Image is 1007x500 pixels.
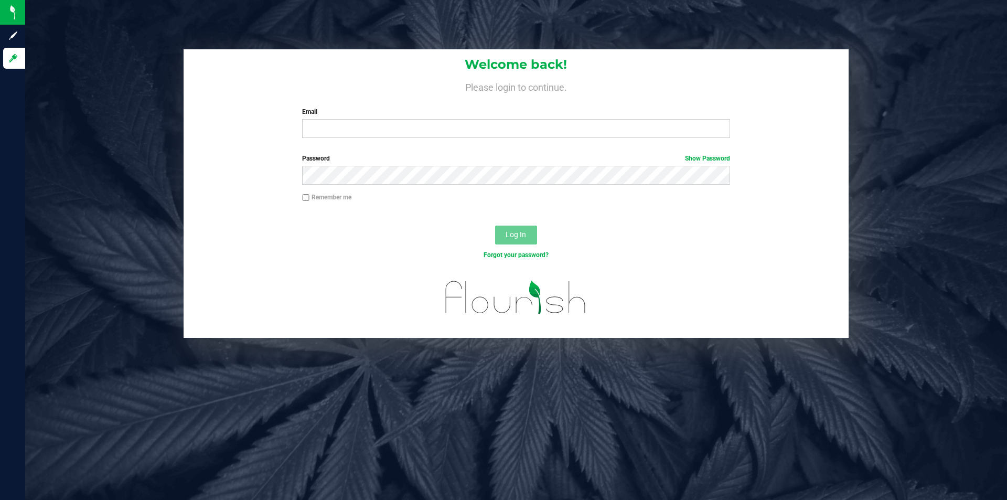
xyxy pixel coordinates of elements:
[302,155,330,162] span: Password
[495,226,537,244] button: Log In
[506,230,526,239] span: Log In
[302,194,309,201] input: Remember me
[8,53,18,63] inline-svg: Log in
[184,80,849,92] h4: Please login to continue.
[302,107,730,116] label: Email
[302,193,351,202] label: Remember me
[184,58,849,71] h1: Welcome back!
[685,155,730,162] a: Show Password
[484,251,549,259] a: Forgot your password?
[8,30,18,41] inline-svg: Sign up
[433,271,599,324] img: flourish_logo.svg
